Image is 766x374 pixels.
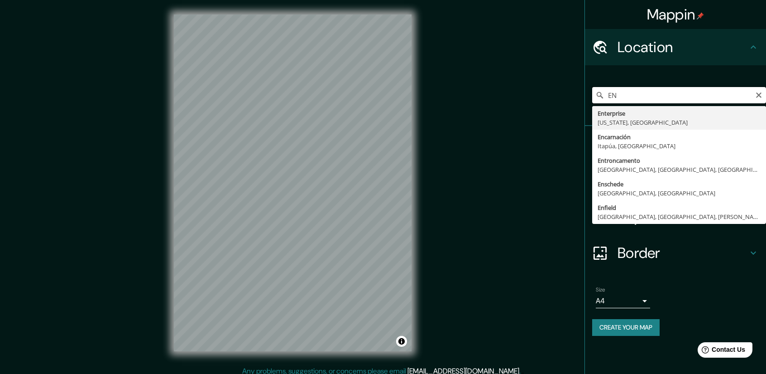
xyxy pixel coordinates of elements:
img: pin-icon.png [697,12,704,19]
div: Enfield [598,203,761,212]
div: Entroncamento [598,156,761,165]
div: A4 [596,294,650,308]
div: [GEOGRAPHIC_DATA], [GEOGRAPHIC_DATA], [GEOGRAPHIC_DATA] [598,165,761,174]
div: Location [585,29,766,65]
div: Border [585,235,766,271]
div: [GEOGRAPHIC_DATA], [GEOGRAPHIC_DATA], [PERSON_NAME][GEOGRAPHIC_DATA] [598,212,761,221]
canvas: Map [174,15,412,351]
div: [US_STATE], [GEOGRAPHIC_DATA] [598,118,761,127]
div: Enterprise [598,109,761,118]
div: Encarnación [598,132,761,141]
input: Pick your city or area [592,87,766,103]
div: Layout [585,199,766,235]
div: Enschede [598,180,761,189]
button: Toggle attribution [396,336,407,347]
iframe: Help widget launcher [685,339,756,364]
div: [GEOGRAPHIC_DATA], [GEOGRAPHIC_DATA] [598,189,761,198]
h4: Mappin [647,5,704,24]
h4: Location [618,38,748,56]
h4: Border [618,244,748,262]
div: Style [585,162,766,199]
button: Create your map [592,319,660,336]
div: Itapúa, [GEOGRAPHIC_DATA] [598,141,761,151]
label: Size [596,286,605,294]
div: Pins [585,126,766,162]
h4: Layout [618,208,748,226]
button: Clear [755,90,762,99]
